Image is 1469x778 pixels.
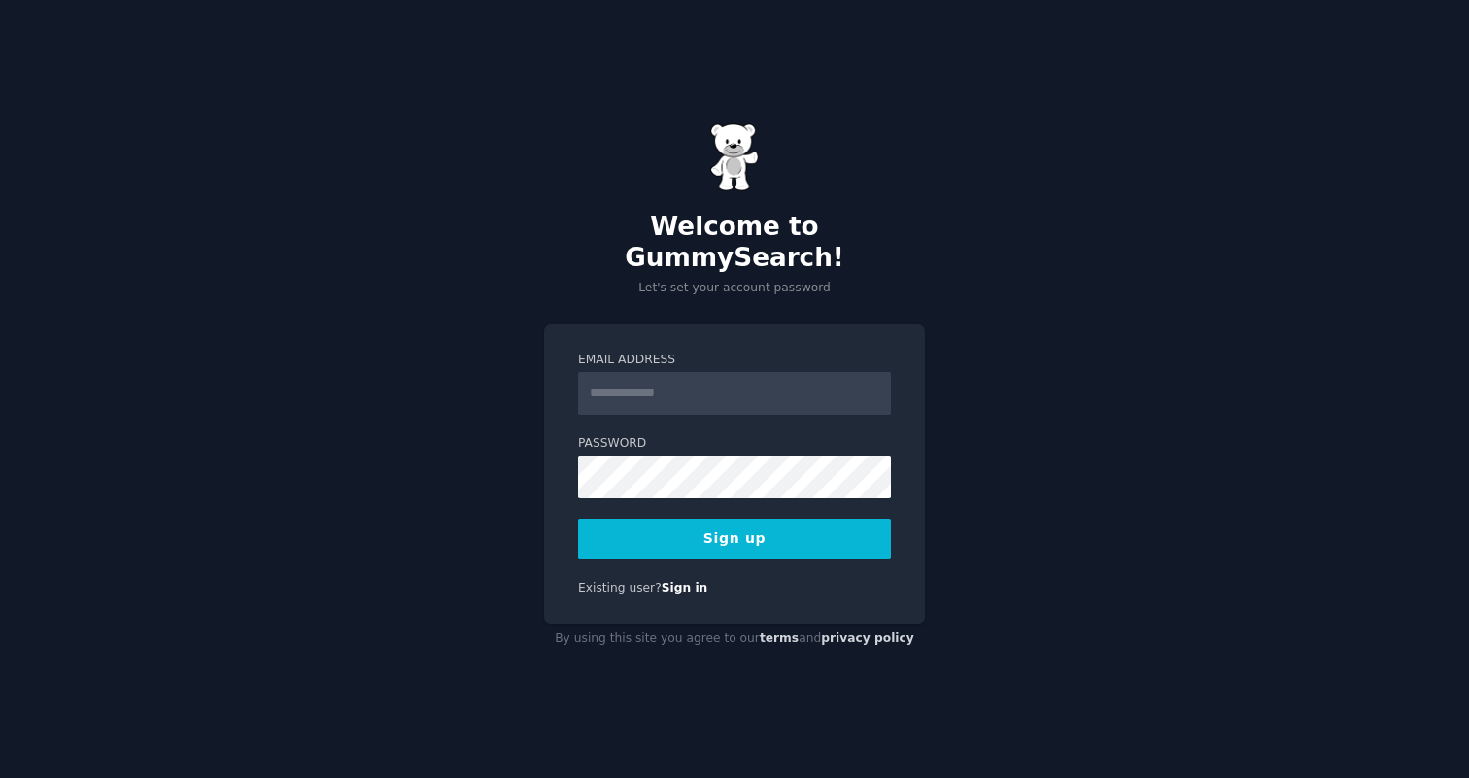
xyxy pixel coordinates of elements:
button: Sign up [578,519,891,559]
div: By using this site you agree to our and [544,624,925,655]
h2: Welcome to GummySearch! [544,212,925,273]
a: Sign in [662,581,708,594]
a: privacy policy [821,631,914,645]
label: Email Address [578,352,891,369]
label: Password [578,435,891,453]
img: Gummy Bear [710,123,759,191]
a: terms [760,631,799,645]
p: Let's set your account password [544,280,925,297]
span: Existing user? [578,581,662,594]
